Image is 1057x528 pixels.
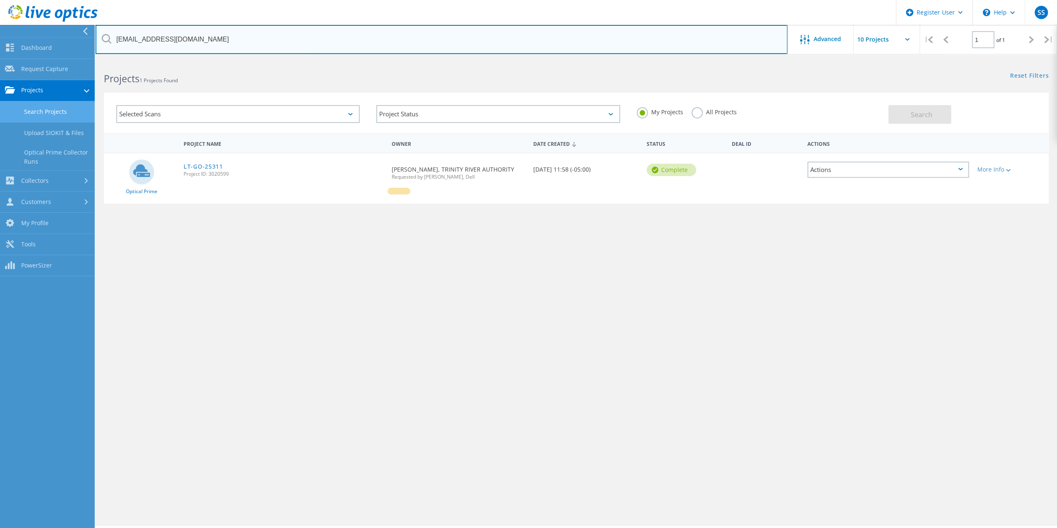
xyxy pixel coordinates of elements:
a: LT-GO-25311 [184,164,223,169]
div: More Info [977,167,1045,172]
span: 1 Projects Found [140,77,178,84]
div: Deal Id [728,135,803,151]
div: Project Status [376,105,620,123]
svg: \n [983,9,990,16]
div: | [1040,25,1057,54]
span: Advanced [814,36,841,42]
div: [DATE] 11:58 (-05:00) [529,153,643,181]
div: Project Name [179,135,387,151]
a: Live Optics Dashboard [8,17,98,23]
label: My Projects [637,107,683,115]
span: of 1 [996,37,1005,44]
div: Status [643,135,728,151]
span: Search [911,110,932,119]
span: Optical Prime [126,189,157,194]
button: Search [888,105,951,124]
span: Requested by [PERSON_NAME], Dell [392,174,525,179]
div: Actions [803,135,974,151]
div: Complete [647,164,696,176]
div: Selected Scans [116,105,360,123]
input: Search projects by name, owner, ID, company, etc [96,25,787,54]
div: Owner [387,135,529,151]
span: Project ID: 3020599 [184,172,383,177]
b: Projects [104,72,140,85]
span: SS [1037,9,1045,16]
div: Date Created [529,135,643,151]
div: | [920,25,937,54]
label: All Projects [692,107,737,115]
div: [PERSON_NAME], TRINITY RIVER AUTHORITY [387,153,529,188]
div: Actions [807,162,969,178]
a: Reset Filters [1010,73,1049,80]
